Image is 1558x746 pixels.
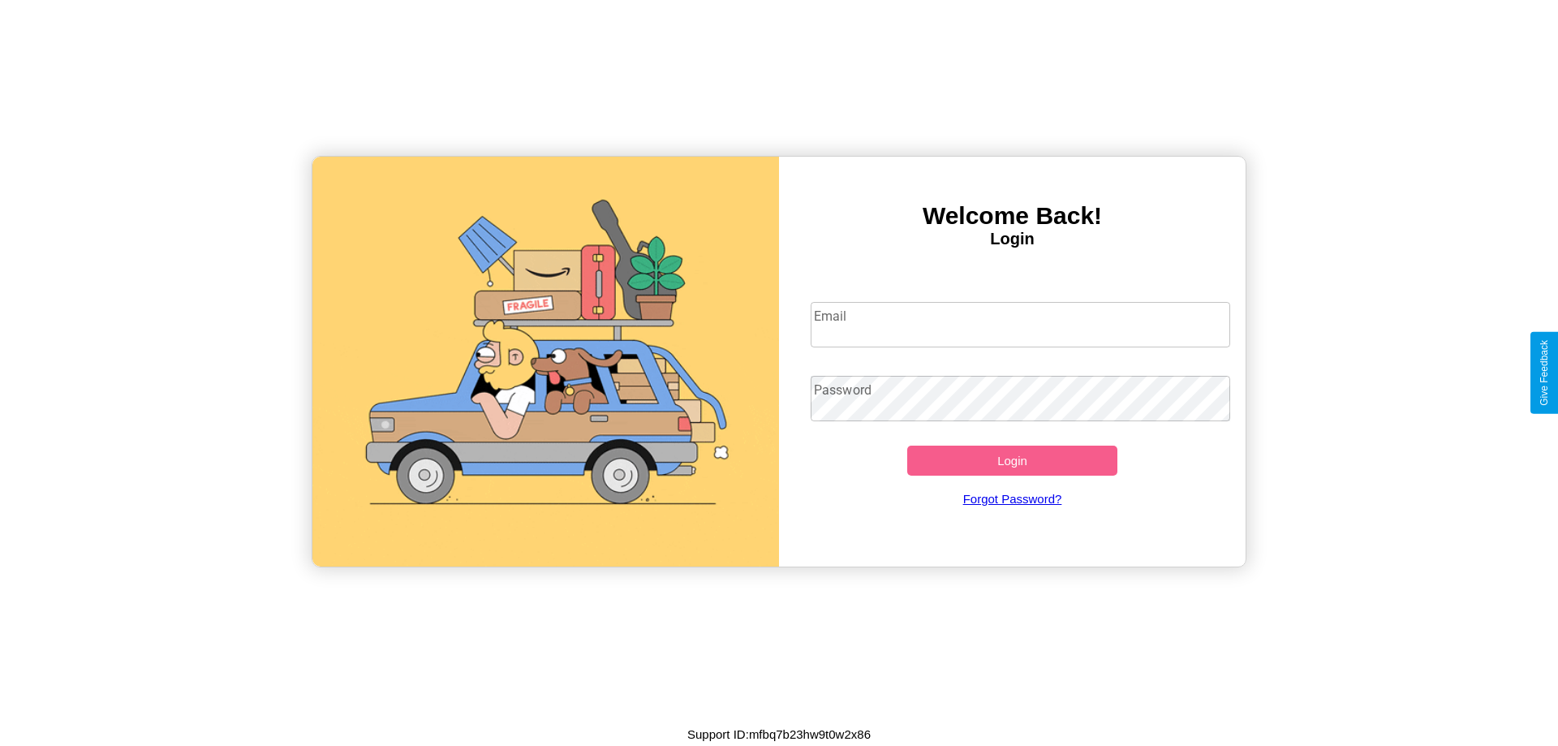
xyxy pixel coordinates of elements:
[907,446,1117,476] button: Login
[779,202,1246,230] h3: Welcome Back!
[803,476,1223,522] a: Forgot Password?
[779,230,1246,248] h4: Login
[1539,340,1550,406] div: Give Feedback
[312,157,779,567] img: gif
[687,723,871,745] p: Support ID: mfbq7b23hw9t0w2x86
